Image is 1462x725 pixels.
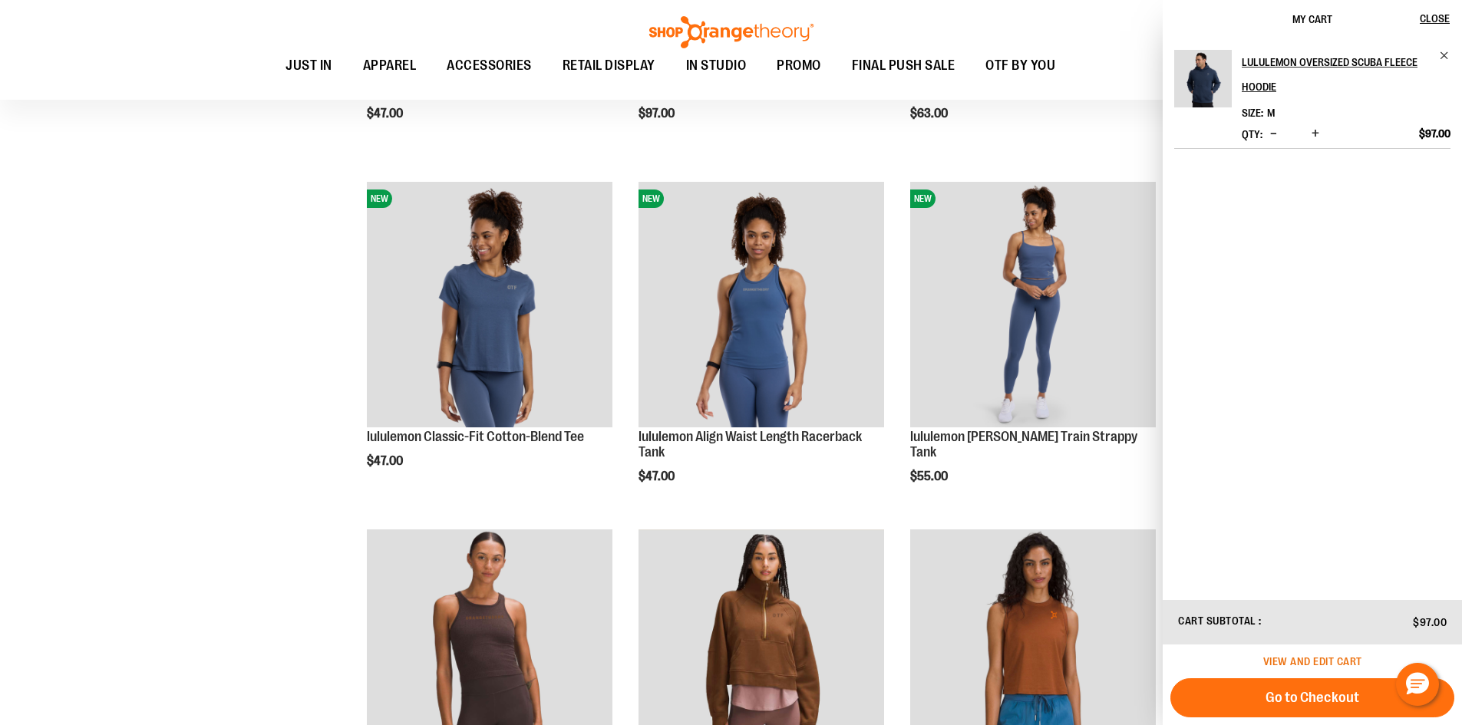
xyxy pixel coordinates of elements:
[1174,50,1232,107] img: lululemon Oversized Scuba Fleece Hoodie
[1170,678,1454,717] button: Go to Checkout
[285,48,332,83] span: JUST IN
[1242,50,1450,99] a: lululemon Oversized Scuba Fleece Hoodie
[910,429,1137,460] a: lululemon [PERSON_NAME] Train Strappy Tank
[639,429,862,460] a: lululemon Align Waist Length Racerback Tank
[1242,107,1263,119] dt: Size
[367,454,405,468] span: $47.00
[431,48,547,84] a: ACCESSORIES
[910,182,1156,430] a: lululemon Wunder Train Strappy TankNEW
[985,48,1055,83] span: OTF BY YOU
[639,189,664,208] span: NEW
[1267,107,1275,119] span: M
[270,48,348,84] a: JUST IN
[910,182,1156,427] img: lululemon Wunder Train Strappy Tank
[1263,655,1362,667] a: View and edit cart
[1308,127,1323,142] button: Increase product quantity
[367,107,405,120] span: $47.00
[852,48,955,83] span: FINAL PUSH SALE
[1420,12,1450,25] span: Close
[1174,50,1232,117] a: lululemon Oversized Scuba Fleece Hoodie
[1266,689,1359,706] span: Go to Checkout
[837,48,971,84] a: FINAL PUSH SALE
[363,48,417,83] span: APPAREL
[639,182,884,427] img: lululemon Align Waist Length Racerback Tank
[1242,50,1430,99] h2: lululemon Oversized Scuba Fleece Hoodie
[1292,13,1332,25] span: My Cart
[970,48,1071,84] a: OTF BY YOU
[761,48,837,84] a: PROMO
[367,182,612,430] a: lululemon Classic-Fit Cotton-Blend TeeNEW
[367,189,392,208] span: NEW
[359,174,620,507] div: product
[903,174,1163,522] div: product
[367,429,584,444] a: lululemon Classic-Fit Cotton-Blend Tee
[1266,127,1281,142] button: Decrease product quantity
[639,107,677,120] span: $97.00
[367,182,612,427] img: lululemon Classic-Fit Cotton-Blend Tee
[1396,663,1439,706] button: Hello, have a question? Let’s chat.
[547,48,671,84] a: RETAIL DISPLAY
[639,182,884,430] a: lululemon Align Waist Length Racerback TankNEW
[639,470,677,483] span: $47.00
[631,174,892,522] div: product
[910,189,936,208] span: NEW
[1439,50,1450,61] a: Remove item
[1242,128,1262,140] label: Qty
[1413,616,1447,628] span: $97.00
[563,48,655,83] span: RETAIL DISPLAY
[777,48,821,83] span: PROMO
[447,48,532,83] span: ACCESSORIES
[1178,615,1256,627] span: Cart Subtotal
[1174,50,1450,149] li: Product
[910,470,950,483] span: $55.00
[686,48,747,83] span: IN STUDIO
[910,107,950,120] span: $63.00
[1419,127,1450,140] span: $97.00
[671,48,762,84] a: IN STUDIO
[348,48,432,83] a: APPAREL
[647,16,816,48] img: Shop Orangetheory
